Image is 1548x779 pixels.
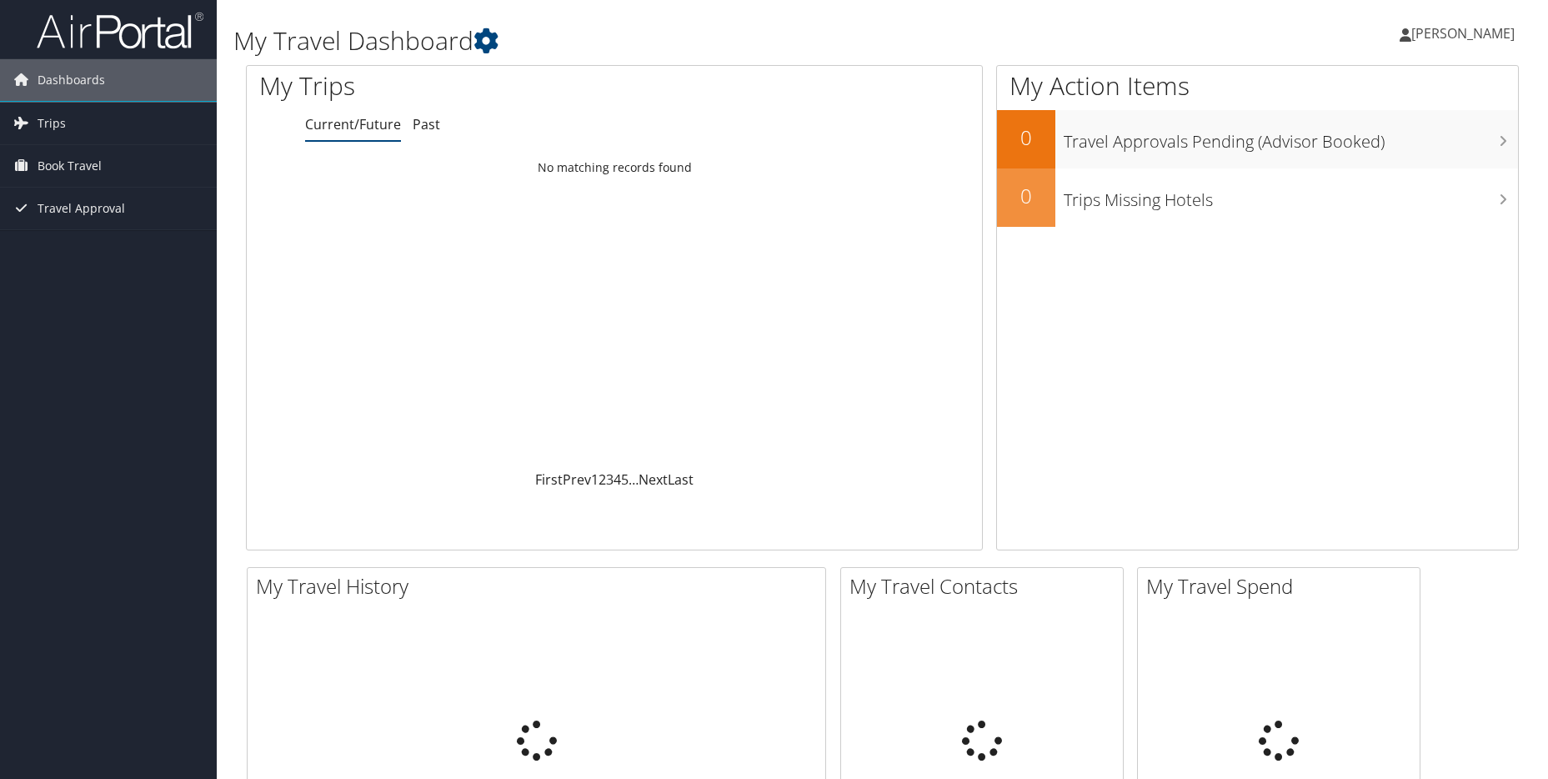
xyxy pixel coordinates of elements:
[606,470,614,489] a: 3
[233,23,1099,58] h1: My Travel Dashboard
[997,110,1519,168] a: 0Travel Approvals Pending (Advisor Booked)
[256,572,825,601] h2: My Travel History
[535,470,563,489] a: First
[413,115,440,133] a: Past
[38,59,105,101] span: Dashboards
[997,182,1055,210] h2: 0
[259,68,664,103] h1: My Trips
[1400,8,1531,58] a: [PERSON_NAME]
[1146,572,1420,601] h2: My Travel Spend
[614,470,621,489] a: 4
[997,68,1519,103] h1: My Action Items
[1064,122,1519,153] h3: Travel Approvals Pending (Advisor Booked)
[563,470,591,489] a: Prev
[247,153,982,183] td: No matching records found
[639,470,668,489] a: Next
[997,123,1055,152] h2: 0
[997,168,1519,227] a: 0Trips Missing Hotels
[1064,180,1519,212] h3: Trips Missing Hotels
[305,115,401,133] a: Current/Future
[38,188,125,229] span: Travel Approval
[629,470,639,489] span: …
[591,470,599,489] a: 1
[37,11,203,50] img: airportal-logo.png
[38,103,66,144] span: Trips
[599,470,606,489] a: 2
[621,470,629,489] a: 5
[38,145,102,187] span: Book Travel
[1411,24,1515,43] span: [PERSON_NAME]
[849,572,1123,601] h2: My Travel Contacts
[668,470,694,489] a: Last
